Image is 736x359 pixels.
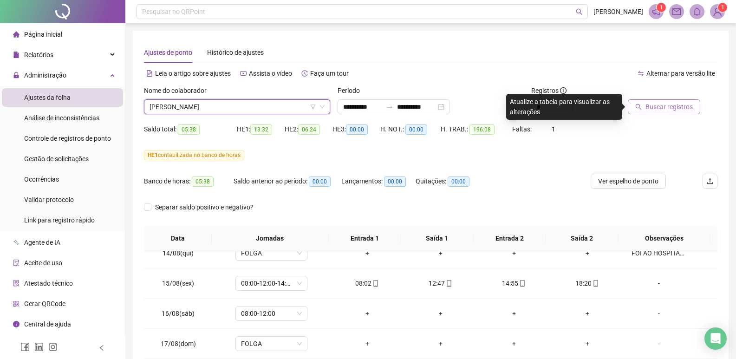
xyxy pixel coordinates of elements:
[445,280,452,287] span: mobile
[144,85,213,96] label: Nome do colaborador
[632,339,686,349] div: -
[593,7,643,17] span: [PERSON_NAME]
[558,248,617,258] div: +
[24,72,66,79] span: Administração
[144,226,212,251] th: Data
[24,259,62,267] span: Aceite de uso
[591,174,666,189] button: Ver espelho de ponto
[144,150,244,160] span: contabilizada no banco de horas
[380,124,441,135] div: H. NOT.:
[24,135,111,142] span: Controle de registros de ponto
[24,196,74,203] span: Validar protocolo
[386,103,393,111] span: swap-right
[285,124,332,135] div: HE 2:
[24,320,71,328] span: Central de ajuda
[506,94,622,120] div: Atualize a tabela para visualizar as alterações
[310,104,316,110] span: filter
[338,339,397,349] div: +
[163,249,194,257] span: 14/08(qui)
[558,278,617,288] div: 18:20
[560,87,567,94] span: info-circle
[241,307,302,320] span: 08:00-12:00
[625,233,703,243] span: Observações
[704,327,727,350] div: Open Intercom Messenger
[448,176,469,187] span: 00:00
[250,124,272,135] span: 13:32
[518,280,526,287] span: mobile
[162,310,195,317] span: 16/08(sáb)
[632,248,686,258] div: FOI AO HOSPITAL ACOMPANHAR A ESPOSA POS OPERADA E SEU NENEM RECEM NASCIDO
[24,114,99,122] span: Análise de inconsistências
[660,4,663,11] span: 1
[645,102,693,112] span: Buscar registros
[618,226,710,251] th: Observações
[598,176,658,186] span: Ver espelho de ponto
[309,176,331,187] span: 00:00
[48,342,58,352] span: instagram
[13,260,20,266] span: audit
[237,124,285,135] div: HE 1:
[207,49,264,56] span: Histórico de ajustes
[24,280,73,287] span: Atestado técnico
[558,339,617,349] div: +
[161,340,196,347] span: 17/08(dom)
[473,226,546,251] th: Entrada 2
[411,248,470,258] div: +
[24,176,59,183] span: Ocorrências
[384,176,406,187] span: 00:00
[558,308,617,319] div: +
[144,49,192,56] span: Ajustes de ponto
[338,308,397,319] div: +
[485,308,543,319] div: +
[148,152,158,158] span: HE 1
[24,51,53,59] span: Relatórios
[485,339,543,349] div: +
[151,202,257,212] span: Separar saldo positivo e negativo?
[24,31,62,38] span: Página inicial
[721,4,724,11] span: 1
[155,70,231,77] span: Leia o artigo sobre ajustes
[338,85,366,96] label: Período
[146,70,153,77] span: file-text
[34,342,44,352] span: linkedin
[249,70,292,77] span: Assista o vídeo
[416,176,487,187] div: Quitações:
[646,70,715,77] span: Alternar para versão lite
[706,177,714,185] span: upload
[24,94,71,101] span: Ajustes da folha
[338,248,397,258] div: +
[512,125,533,133] span: Faltas:
[301,70,308,77] span: history
[405,124,427,135] span: 00:00
[310,70,349,77] span: Faça um tour
[371,280,379,287] span: mobile
[346,124,368,135] span: 00:00
[144,124,237,135] div: Saldo total:
[13,300,20,307] span: qrcode
[386,103,393,111] span: to
[485,278,543,288] div: 14:55
[13,52,20,58] span: file
[332,124,380,135] div: HE 3:
[531,85,567,96] span: Registros
[628,99,700,114] button: Buscar registros
[411,278,470,288] div: 12:47
[319,104,325,110] span: down
[592,280,599,287] span: mobile
[162,280,194,287] span: 15/08(sex)
[576,8,583,15] span: search
[234,176,341,187] div: Saldo anterior ao período:
[546,226,618,251] th: Saída 2
[13,72,20,78] span: lock
[401,226,473,251] th: Saída 1
[241,337,302,351] span: FOLGA
[13,31,20,38] span: home
[192,176,214,187] span: 05:38
[328,226,401,251] th: Entrada 1
[718,3,727,12] sup: Atualize o seu contato no menu Meus Dados
[13,280,20,287] span: solution
[632,278,686,288] div: -
[693,7,701,16] span: bell
[411,339,470,349] div: +
[552,125,555,133] span: 1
